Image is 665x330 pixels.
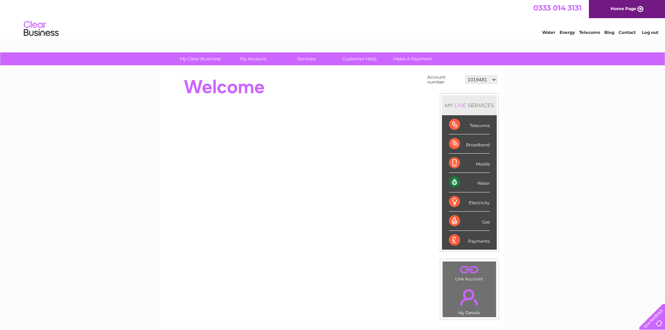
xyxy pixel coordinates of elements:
[444,263,494,276] a: .
[449,154,490,173] div: Mobile
[278,52,335,65] a: Services
[449,231,490,250] div: Payments
[619,30,636,35] a: Contact
[449,212,490,231] div: Gas
[384,52,441,65] a: Make A Payment
[449,134,490,154] div: Broadband
[642,30,658,35] a: Log out
[442,261,496,283] td: Link Account
[449,192,490,212] div: Electricity
[23,18,59,39] img: logo.png
[442,95,497,115] div: MY SERVICES
[444,285,494,309] a: .
[426,73,464,86] td: Account number
[579,30,600,35] a: Telecoms
[442,283,496,317] td: My Details
[224,52,282,65] a: My Account
[453,102,468,109] div: LIVE
[331,52,388,65] a: Customer Help
[168,4,498,34] div: Clear Business is a trading name of Verastar Limited (registered in [GEOGRAPHIC_DATA] No. 3667643...
[449,173,490,192] div: Water
[449,115,490,134] div: Telecoms
[542,30,555,35] a: Water
[604,30,614,35] a: Blog
[171,52,229,65] a: My Clear Business
[533,3,582,12] a: 0333 014 3131
[560,30,575,35] a: Energy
